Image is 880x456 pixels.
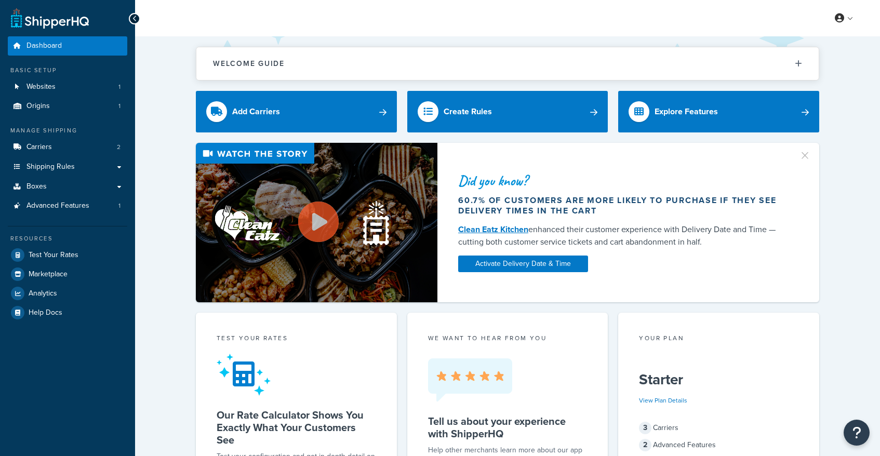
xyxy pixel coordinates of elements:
span: Advanced Features [26,202,89,210]
div: enhanced their customer experience with Delivery Date and Time — cutting both customer service ti... [458,223,786,248]
li: Websites [8,77,127,97]
span: 1 [118,102,121,111]
span: Websites [26,83,56,91]
a: Add Carriers [196,91,397,132]
button: Open Resource Center [844,420,870,446]
a: Boxes [8,177,127,196]
div: Test your rates [217,333,376,345]
a: Clean Eatz Kitchen [458,223,528,235]
a: Create Rules [407,91,608,132]
a: Activate Delivery Date & Time [458,256,588,272]
div: Explore Features [655,104,718,119]
a: Origins1 [8,97,127,116]
span: Test Your Rates [29,251,78,260]
div: Did you know? [458,173,786,188]
div: Basic Setup [8,66,127,75]
span: 1 [118,83,121,91]
li: Advanced Features [8,196,127,216]
span: 2 [117,143,121,152]
a: Marketplace [8,265,127,284]
a: Dashboard [8,36,127,56]
a: Test Your Rates [8,246,127,264]
a: Explore Features [618,91,819,132]
a: Advanced Features1 [8,196,127,216]
a: Websites1 [8,77,127,97]
div: Resources [8,234,127,243]
a: View Plan Details [639,396,687,405]
img: Video thumbnail [196,143,437,302]
div: Add Carriers [232,104,280,119]
span: Origins [26,102,50,111]
a: Analytics [8,284,127,303]
div: Manage Shipping [8,126,127,135]
span: Shipping Rules [26,163,75,171]
span: Carriers [26,143,52,152]
a: Shipping Rules [8,157,127,177]
span: Marketplace [29,270,68,279]
div: 60.7% of customers are more likely to purchase if they see delivery times in the cart [458,195,786,216]
h5: Our Rate Calculator Shows You Exactly What Your Customers See [217,409,376,446]
div: Carriers [639,421,798,435]
span: Help Docs [29,309,62,317]
h2: Welcome Guide [213,60,285,68]
span: Dashboard [26,42,62,50]
div: Your Plan [639,333,798,345]
span: 2 [639,439,651,451]
span: 1 [118,202,121,210]
li: Carriers [8,138,127,157]
div: Advanced Features [639,438,798,452]
span: Boxes [26,182,47,191]
li: Origins [8,97,127,116]
a: Carriers2 [8,138,127,157]
span: 3 [639,422,651,434]
p: we want to hear from you [428,333,588,343]
div: Create Rules [444,104,492,119]
button: Welcome Guide [196,47,819,80]
h5: Starter [639,371,798,388]
a: Help Docs [8,303,127,322]
span: Analytics [29,289,57,298]
h5: Tell us about your experience with ShipperHQ [428,415,588,440]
